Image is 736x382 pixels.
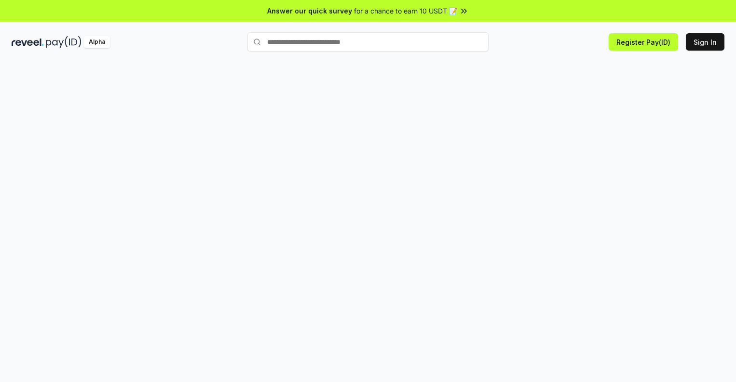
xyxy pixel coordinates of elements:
[354,6,457,16] span: for a chance to earn 10 USDT 📝
[609,33,678,51] button: Register Pay(ID)
[686,33,724,51] button: Sign In
[46,36,82,48] img: pay_id
[267,6,352,16] span: Answer our quick survey
[83,36,110,48] div: Alpha
[12,36,44,48] img: reveel_dark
